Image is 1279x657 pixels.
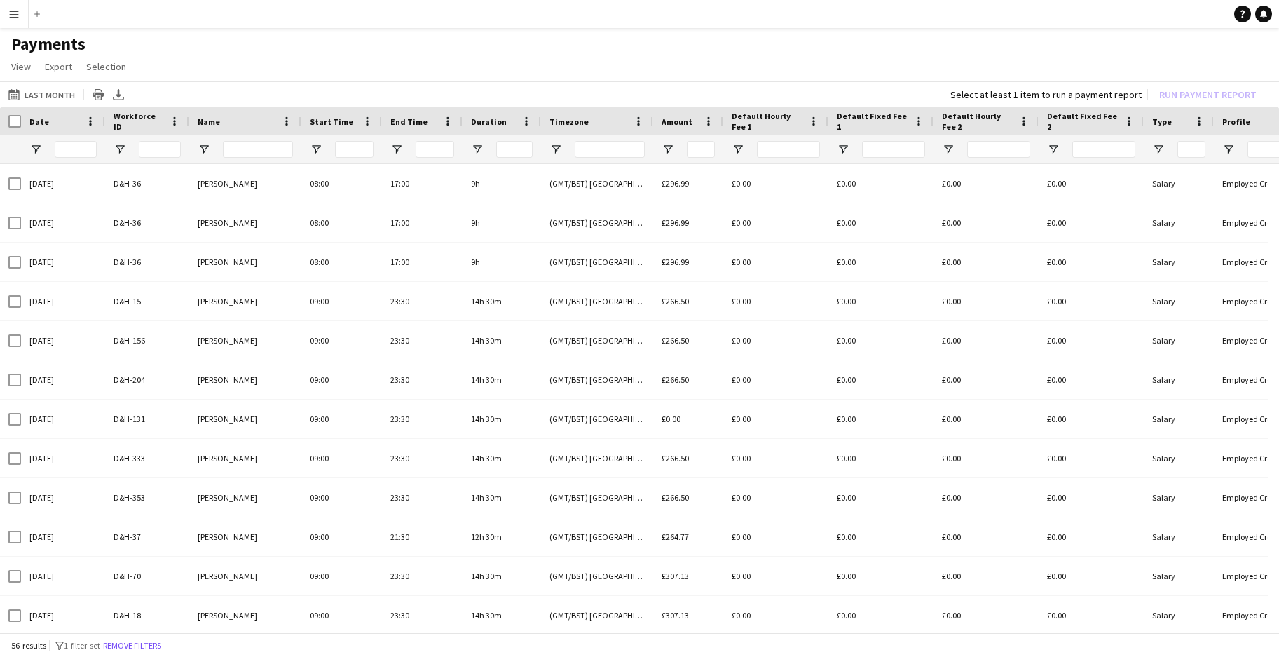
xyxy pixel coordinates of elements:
[105,282,189,320] div: D&H-15
[105,439,189,477] div: D&H-333
[1039,439,1144,477] div: £0.00
[662,116,692,127] span: Amount
[723,596,828,635] div: £0.00
[1039,321,1144,360] div: £0.00
[198,335,257,346] span: [PERSON_NAME]
[1039,282,1144,320] div: £0.00
[933,282,1039,320] div: £0.00
[541,360,653,399] div: (GMT/BST) [GEOGRAPHIC_DATA]
[382,400,463,438] div: 23:30
[541,243,653,281] div: (GMT/BST) [GEOGRAPHIC_DATA]
[6,86,78,103] button: Last Month
[723,164,828,203] div: £0.00
[541,400,653,438] div: (GMT/BST) [GEOGRAPHIC_DATA]
[1144,164,1214,203] div: Salary
[662,257,689,267] span: £296.99
[198,116,220,127] span: Name
[463,439,541,477] div: 14h 30m
[90,86,107,103] app-action-btn: Print
[933,164,1039,203] div: £0.00
[541,203,653,242] div: (GMT/BST) [GEOGRAPHIC_DATA]
[933,478,1039,517] div: £0.00
[114,111,164,132] span: Workforce ID
[933,243,1039,281] div: £0.00
[662,531,689,542] span: £264.77
[198,143,210,156] button: Open Filter Menu
[390,143,403,156] button: Open Filter Menu
[662,414,680,424] span: £0.00
[382,321,463,360] div: 23:30
[967,141,1030,158] input: Default Hourly Fee 2 Filter Input
[828,439,933,477] div: £0.00
[105,243,189,281] div: D&H-36
[1152,116,1172,127] span: Type
[575,141,645,158] input: Timezone Filter Input
[541,321,653,360] div: (GMT/BST) [GEOGRAPHIC_DATA]
[1047,143,1060,156] button: Open Filter Menu
[114,143,126,156] button: Open Filter Menu
[382,282,463,320] div: 23:30
[1144,478,1214,517] div: Salary
[541,517,653,556] div: (GMT/BST) [GEOGRAPHIC_DATA]
[837,143,849,156] button: Open Filter Menu
[541,439,653,477] div: (GMT/BST) [GEOGRAPHIC_DATA]
[301,203,382,242] div: 08:00
[723,517,828,556] div: £0.00
[1039,243,1144,281] div: £0.00
[463,321,541,360] div: 14h 30m
[828,282,933,320] div: £0.00
[382,596,463,635] div: 23:30
[1144,400,1214,438] div: Salary
[723,243,828,281] div: £0.00
[301,400,382,438] div: 09:00
[862,141,925,158] input: Default Fixed Fee 1 Filter Input
[198,492,257,503] span: [PERSON_NAME]
[39,57,78,76] a: Export
[463,400,541,438] div: 14h 30m
[223,141,293,158] input: Name Filter Input
[463,360,541,399] div: 14h 30m
[828,360,933,399] div: £0.00
[198,531,257,542] span: [PERSON_NAME]
[662,374,689,385] span: £266.50
[463,282,541,320] div: 14h 30m
[541,282,653,320] div: (GMT/BST) [GEOGRAPHIC_DATA]
[105,203,189,242] div: D&H-36
[105,400,189,438] div: D&H-131
[55,141,97,158] input: Date Filter Input
[950,88,1142,101] div: Select at least 1 item to run a payment report
[301,517,382,556] div: 09:00
[301,478,382,517] div: 09:00
[662,571,689,581] span: £307.13
[105,321,189,360] div: D&H-156
[301,321,382,360] div: 09:00
[1144,282,1214,320] div: Salary
[105,164,189,203] div: D&H-36
[416,141,454,158] input: End Time Filter Input
[21,243,105,281] div: [DATE]
[382,164,463,203] div: 17:00
[1144,557,1214,595] div: Salary
[1039,164,1144,203] div: £0.00
[21,321,105,360] div: [DATE]
[662,492,689,503] span: £266.50
[828,164,933,203] div: £0.00
[1039,478,1144,517] div: £0.00
[933,596,1039,635] div: £0.00
[732,111,803,132] span: Default Hourly Fee 1
[723,439,828,477] div: £0.00
[105,596,189,635] div: D&H-18
[541,164,653,203] div: (GMT/BST) [GEOGRAPHIC_DATA]
[382,203,463,242] div: 17:00
[662,296,689,306] span: £266.50
[1039,400,1144,438] div: £0.00
[86,60,126,73] span: Selection
[301,439,382,477] div: 09:00
[662,610,689,621] span: £307.13
[301,557,382,595] div: 09:00
[687,141,715,158] input: Amount Filter Input
[933,321,1039,360] div: £0.00
[335,141,374,158] input: Start Time Filter Input
[757,141,820,158] input: Default Hourly Fee 1 Filter Input
[1152,143,1165,156] button: Open Filter Menu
